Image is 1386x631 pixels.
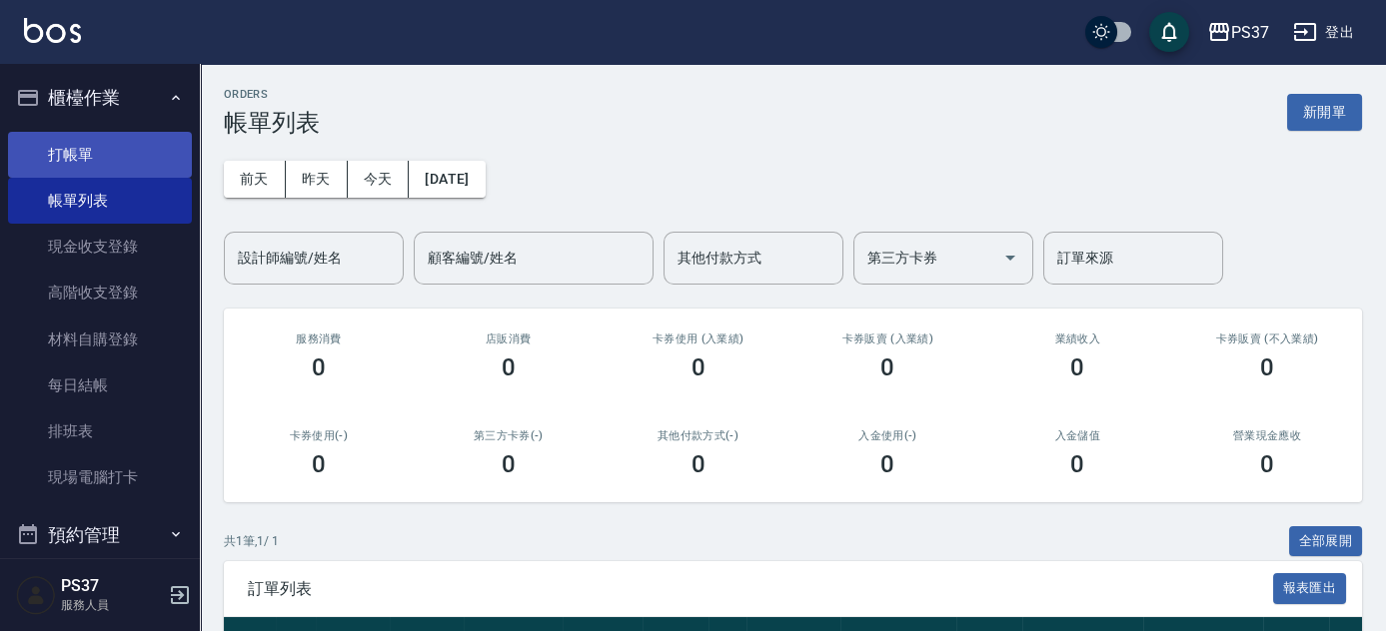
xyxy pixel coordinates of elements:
[1273,573,1347,604] button: 報表匯出
[1149,12,1189,52] button: save
[224,532,279,550] p: 共 1 筆, 1 / 1
[348,161,410,198] button: 今天
[438,332,580,345] h2: 店販消費
[24,18,81,43] img: Logo
[1289,526,1363,557] button: 全部展開
[312,450,326,478] h3: 0
[61,576,163,596] h5: PS37
[502,353,516,381] h3: 0
[224,88,320,101] h2: ORDERS
[248,579,1273,599] span: 訂單列表
[502,450,516,478] h3: 0
[1260,353,1274,381] h3: 0
[248,332,390,345] h3: 服務消費
[692,353,705,381] h3: 0
[16,575,56,615] img: Person
[1231,20,1269,45] div: PS37
[1199,12,1277,53] button: PS37
[438,429,580,442] h2: 第三方卡券(-)
[692,450,705,478] h3: 0
[409,161,485,198] button: [DATE]
[8,454,192,500] a: 現場電腦打卡
[8,408,192,454] a: 排班表
[224,161,286,198] button: 前天
[1070,353,1084,381] h3: 0
[1273,578,1347,597] a: 報表匯出
[312,353,326,381] h3: 0
[1285,14,1362,51] button: 登出
[1287,94,1362,131] button: 新開單
[994,242,1026,274] button: Open
[880,353,894,381] h3: 0
[224,109,320,137] h3: 帳單列表
[61,596,163,614] p: 服務人員
[628,429,769,442] h2: 其他付款方式(-)
[8,362,192,408] a: 每日結帳
[8,509,192,561] button: 預約管理
[816,332,958,345] h2: 卡券販賣 (入業績)
[248,429,390,442] h2: 卡券使用(-)
[628,332,769,345] h2: 卡券使用 (入業績)
[8,270,192,315] a: 高階收支登錄
[1006,429,1148,442] h2: 入金儲值
[816,429,958,442] h2: 入金使用(-)
[1260,450,1274,478] h3: 0
[286,161,348,198] button: 昨天
[1196,332,1338,345] h2: 卡券販賣 (不入業績)
[1287,102,1362,121] a: 新開單
[8,72,192,124] button: 櫃檯作業
[8,224,192,270] a: 現金收支登錄
[880,450,894,478] h3: 0
[1196,429,1338,442] h2: 營業現金應收
[1070,450,1084,478] h3: 0
[1006,332,1148,345] h2: 業績收入
[8,132,192,178] a: 打帳單
[8,178,192,224] a: 帳單列表
[8,316,192,362] a: 材料自購登錄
